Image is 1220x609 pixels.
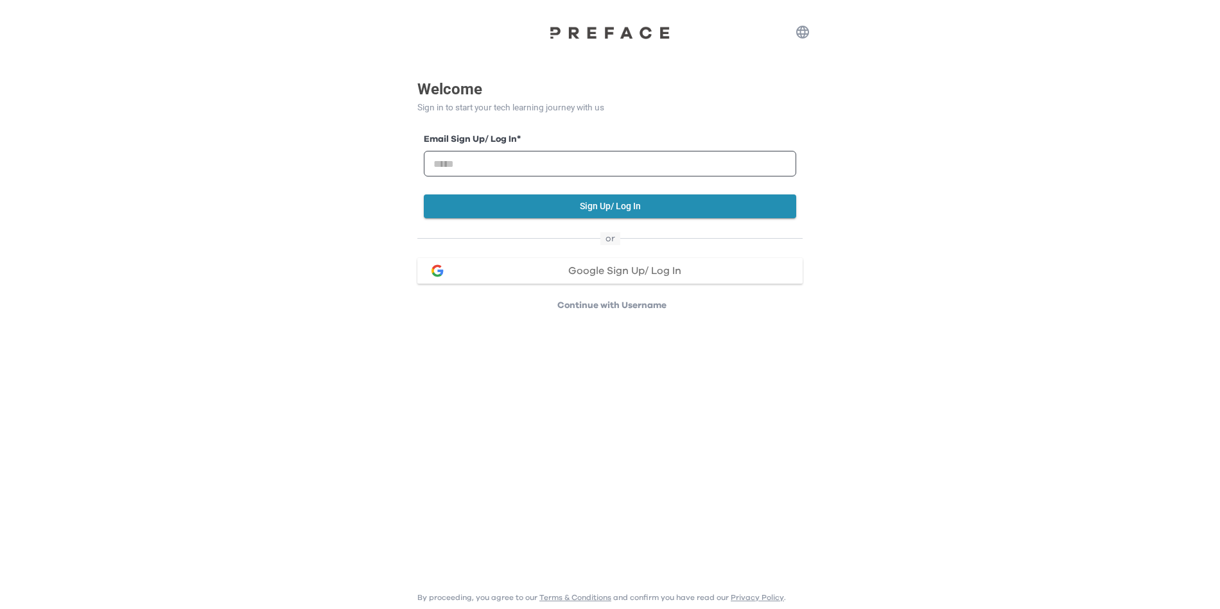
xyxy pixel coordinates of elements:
[430,263,445,279] img: google login
[546,26,674,39] img: Preface Logo
[539,594,611,601] a: Terms & Conditions
[417,592,786,603] p: By proceeding, you agree to our and confirm you have read our .
[424,133,796,146] label: Email Sign Up/ Log In *
[417,101,803,114] p: Sign in to start your tech learning journey with us
[417,78,803,101] p: Welcome
[731,594,784,601] a: Privacy Policy
[424,194,796,218] button: Sign Up/ Log In
[600,232,620,245] span: or
[421,299,803,312] p: Continue with Username
[568,266,681,276] span: Google Sign Up/ Log In
[417,258,803,284] button: google loginGoogle Sign Up/ Log In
